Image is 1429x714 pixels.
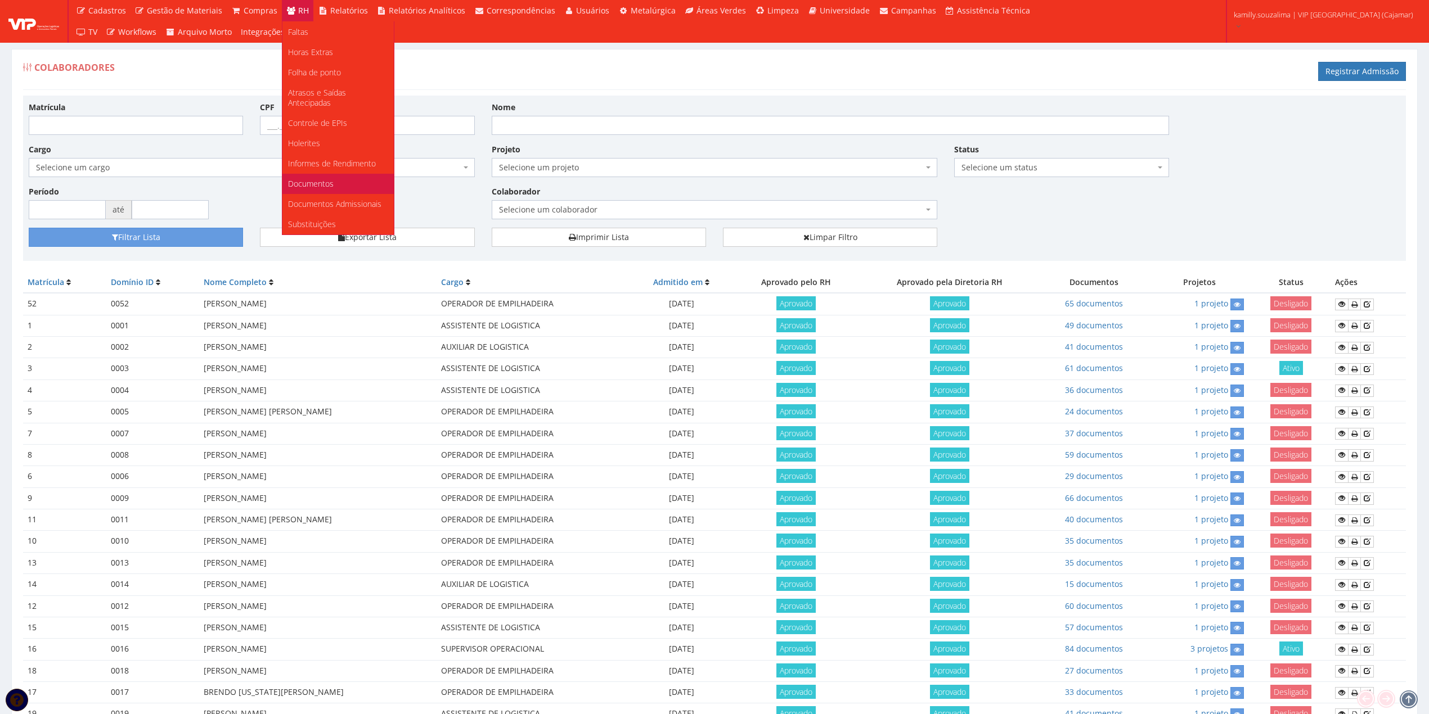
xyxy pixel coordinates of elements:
[29,102,65,113] label: Matrícula
[441,277,464,287] a: Cargo
[118,26,156,37] span: Workflows
[776,404,816,418] span: Aprovado
[776,555,816,570] span: Aprovado
[696,5,746,16] span: Áreas Verdes
[723,228,937,247] a: Limpar Filtro
[776,663,816,677] span: Aprovado
[1065,363,1123,373] a: 61 documentos
[106,444,199,466] td: 0008
[1279,361,1303,375] span: Ativo
[1194,600,1228,611] a: 1 projeto
[260,116,474,135] input: ___.___.___-__
[1194,686,1228,697] a: 1 projeto
[282,83,394,113] a: Atrasos e Saídas Antecipadas
[930,340,969,354] span: Aprovado
[88,26,97,37] span: TV
[1194,341,1228,352] a: 1 projeto
[236,21,289,43] a: Integrações
[288,198,381,209] span: Documentos Admissionais
[23,315,106,336] td: 1
[106,401,199,423] td: 0005
[1065,622,1123,632] a: 57 documentos
[930,641,969,656] span: Aprovado
[106,574,199,595] td: 0014
[437,487,630,509] td: OPERADOR DE EMPILHADEIRA
[106,315,199,336] td: 0001
[930,426,969,440] span: Aprovado
[23,639,106,660] td: 16
[1270,599,1311,613] span: Desligado
[199,293,436,315] td: [PERSON_NAME]
[776,641,816,656] span: Aprovado
[1234,9,1413,20] span: kamilly.souzalima | VIP [GEOGRAPHIC_DATA] (Cajamar)
[106,595,199,617] td: 0012
[776,577,816,591] span: Aprovado
[106,660,199,681] td: 0018
[288,158,376,169] span: Informes de Rendimento
[288,118,347,128] span: Controle de EPIs
[499,162,924,173] span: Selecione um projeto
[106,682,199,703] td: 0017
[282,214,394,234] a: Substituições
[1270,685,1311,699] span: Desligado
[1194,557,1228,568] a: 1 projeto
[1270,491,1311,505] span: Desligado
[106,487,199,509] td: 0009
[106,509,199,531] td: 0011
[199,315,436,336] td: [PERSON_NAME]
[1065,406,1123,417] a: 24 documentos
[437,337,630,358] td: AUXILIAR DE LOGISTICA
[437,552,630,573] td: OPERADOR DE EMPILHADEIRA
[437,617,630,638] td: ASSISTENTE DE LOGISTICA
[23,682,106,703] td: 17
[930,404,969,418] span: Aprovado
[199,444,436,466] td: [PERSON_NAME]
[199,401,436,423] td: [PERSON_NAME] [PERSON_NAME]
[437,509,630,531] td: OPERADOR DE EMPILHADEIRA
[1270,318,1311,332] span: Desligado
[23,444,106,466] td: 8
[29,228,243,247] button: Filtrar Lista
[199,552,436,573] td: [PERSON_NAME]
[288,26,308,37] span: Faltas
[288,178,334,189] span: Documentos
[437,444,630,466] td: OPERADOR DE EMPILHADEIRA
[1194,535,1228,546] a: 1 projeto
[630,574,733,595] td: [DATE]
[1270,340,1311,354] span: Desligado
[199,595,436,617] td: [PERSON_NAME]
[23,509,106,531] td: 11
[199,682,436,703] td: BRENDO [US_STATE][PERSON_NAME]
[389,5,465,16] span: Relatórios Analíticos
[1270,555,1311,570] span: Desligado
[106,552,199,573] td: 0013
[8,13,59,30] img: logo
[776,426,816,440] span: Aprovado
[630,531,733,552] td: [DATE]
[630,639,733,660] td: [DATE]
[630,552,733,573] td: [DATE]
[199,337,436,358] td: [PERSON_NAME]
[930,469,969,483] span: Aprovado
[930,491,969,505] span: Aprovado
[282,22,394,42] a: Faltas
[776,318,816,332] span: Aprovado
[776,361,816,375] span: Aprovado
[859,272,1041,293] th: Aprovado pela Diretoria RH
[1194,471,1228,481] a: 1 projeto
[487,5,555,16] span: Correspondências
[1194,579,1228,589] a: 1 projeto
[199,639,436,660] td: [PERSON_NAME]
[282,153,394,174] a: Informes de Rendimento
[437,660,630,681] td: OPERADOR DE EMPILHADEIRA
[930,685,969,699] span: Aprovado
[1194,622,1228,632] a: 1 projeto
[282,42,394,62] a: Horas Extras
[161,21,236,43] a: Arquivo Morto
[282,62,394,83] a: Folha de ponto
[930,318,969,332] span: Aprovado
[298,5,309,16] span: RH
[1270,534,1311,548] span: Desligado
[499,204,924,215] span: Selecione um colaborador
[199,531,436,552] td: [PERSON_NAME]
